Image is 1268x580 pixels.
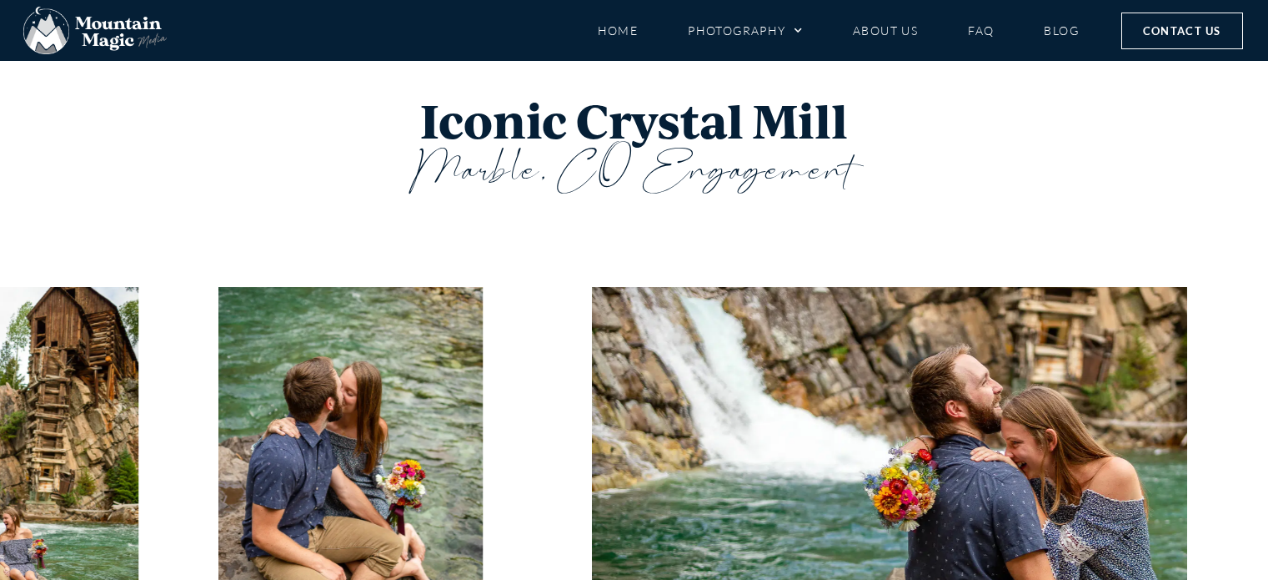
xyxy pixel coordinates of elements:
[1121,13,1243,49] a: Contact Us
[598,16,1080,45] nav: Menu
[853,16,918,45] a: About Us
[134,148,1135,194] h3: Marble, CO Engagement
[134,94,1135,148] h1: Iconic Crystal Mill
[598,16,639,45] a: Home
[1044,16,1079,45] a: Blog
[1143,22,1221,40] span: Contact Us
[968,16,994,45] a: FAQ
[688,16,803,45] a: Photography
[23,7,167,55] img: Mountain Magic Media photography logo Crested Butte Photographer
